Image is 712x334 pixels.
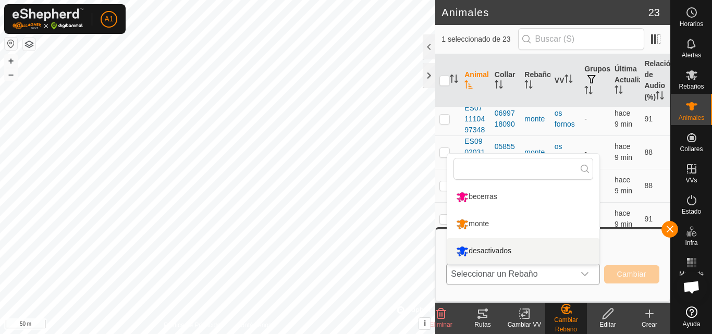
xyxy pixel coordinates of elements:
[580,135,610,169] td: -
[464,82,473,90] p-sorticon: Activar para ordenar
[495,141,517,163] div: 0585569702
[447,264,574,284] span: Seleccionar un Rebaño
[615,176,632,195] span: 27 ago 2025, 21:04
[495,108,517,130] div: 0699718090
[615,209,632,228] span: 27 ago 2025, 21:04
[682,208,701,215] span: Estado
[673,271,709,283] span: Mapa de Calor
[610,54,641,107] th: Última Actualización
[580,102,610,135] td: -
[671,302,712,331] a: Ayuda
[5,68,17,81] button: –
[615,109,632,128] span: 27 ago 2025, 21:04
[460,54,490,107] th: Animal
[462,320,504,329] div: Rutas
[640,54,670,107] th: Relación de Audio (%)
[550,54,581,107] th: VV
[524,114,546,125] div: monte
[615,87,623,95] p-sorticon: Activar para ordenar
[441,34,518,45] span: 1 seleccionado de 23
[5,38,17,50] button: Restablecer Mapa
[424,319,426,328] span: i
[564,76,573,84] p-sorticon: Activar para ordenar
[23,38,35,51] button: Capas del Mapa
[518,28,644,50] input: Buscar (S)
[545,315,587,334] div: Cambiar Rebaño
[644,115,653,123] span: 91
[453,188,499,206] div: becerras
[237,320,272,330] a: Contáctenos
[5,55,17,67] button: +
[447,184,599,210] li: becerras
[104,14,113,24] span: A1
[580,54,610,107] th: Grupos
[164,320,224,330] a: Política de Privacidad
[676,271,707,303] a: Chat abierto
[685,240,697,246] span: Infra
[441,6,648,19] h2: Animales
[555,109,575,128] a: os fornos
[447,238,599,264] li: desactivados
[648,5,660,20] span: 23
[629,320,670,329] div: Crear
[504,320,545,329] div: Cambiar VV
[524,147,546,158] div: monte
[679,115,704,121] span: Animales
[495,82,503,90] p-sorticon: Activar para ordenar
[656,93,664,101] p-sorticon: Activar para ordenar
[453,242,514,260] div: desactivados
[524,82,533,90] p-sorticon: Activar para ordenar
[685,177,697,183] span: VVs
[13,8,83,30] img: Logo Gallagher
[617,270,646,278] span: Cambiar
[680,146,703,152] span: Collares
[490,54,521,107] th: Collar
[447,184,599,264] ul: Option List
[555,142,575,162] a: os fornos
[464,103,486,135] span: ES071110497348
[429,321,452,328] span: Eliminar
[520,54,550,107] th: Rebaño
[615,142,632,162] span: 27 ago 2025, 21:04
[683,321,701,327] span: Ayuda
[679,83,704,90] span: Rebaños
[450,76,458,84] p-sorticon: Activar para ordenar
[584,88,593,96] p-sorticon: Activar para ordenar
[644,181,653,190] span: 88
[644,215,653,223] span: 91
[644,148,653,156] span: 88
[419,318,431,329] button: i
[682,52,701,58] span: Alertas
[574,264,595,284] div: dropdown trigger
[464,136,486,169] span: ES090203183667
[453,215,492,233] div: monte
[587,320,629,329] div: Editar
[680,21,703,27] span: Horarios
[447,211,599,237] li: monte
[604,265,659,283] button: Cambiar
